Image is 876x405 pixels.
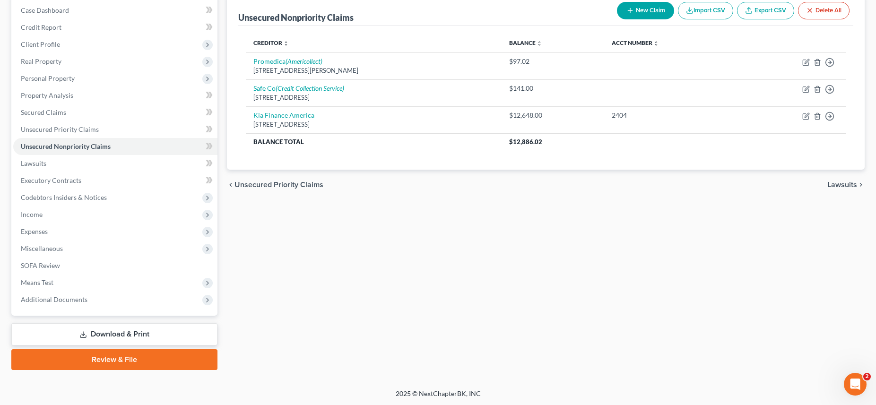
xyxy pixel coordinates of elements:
[509,138,542,146] span: $12,886.02
[276,84,344,92] i: (Credit Collection Service)
[253,66,494,75] div: [STREET_ADDRESS][PERSON_NAME]
[863,373,871,380] span: 2
[21,210,43,218] span: Income
[21,176,81,184] span: Executory Contracts
[21,23,61,31] span: Credit Report
[253,93,494,102] div: [STREET_ADDRESS]
[798,2,850,19] button: Delete All
[13,121,217,138] a: Unsecured Priority Claims
[509,57,597,66] div: $97.02
[21,74,75,82] span: Personal Property
[678,2,733,19] button: Import CSV
[21,40,60,48] span: Client Profile
[21,227,48,235] span: Expenses
[827,181,865,189] button: Lawsuits chevron_right
[227,181,234,189] i: chevron_left
[286,57,322,65] i: (Americollect)
[11,349,217,370] a: Review & File
[509,84,597,93] div: $141.00
[653,41,659,46] i: unfold_more
[13,155,217,172] a: Lawsuits
[509,111,597,120] div: $12,648.00
[13,87,217,104] a: Property Analysis
[844,373,867,396] iframe: Intercom live chat
[283,41,289,46] i: unfold_more
[253,39,289,46] a: Creditor unfold_more
[246,133,502,150] th: Balance Total
[21,142,111,150] span: Unsecured Nonpriority Claims
[21,108,66,116] span: Secured Claims
[509,39,542,46] a: Balance unfold_more
[21,278,53,286] span: Means Test
[21,6,69,14] span: Case Dashboard
[11,323,217,345] a: Download & Print
[227,181,323,189] button: chevron_left Unsecured Priority Claims
[253,111,314,119] a: Kia Finance America
[238,12,354,23] div: Unsecured Nonpriority Claims
[13,104,217,121] a: Secured Claims
[234,181,323,189] span: Unsecured Priority Claims
[21,295,87,303] span: Additional Documents
[537,41,542,46] i: unfold_more
[21,244,63,252] span: Miscellaneous
[612,39,659,46] a: Acct Number unfold_more
[13,257,217,274] a: SOFA Review
[21,91,73,99] span: Property Analysis
[612,111,729,120] div: 2404
[21,193,107,201] span: Codebtors Insiders & Notices
[13,138,217,155] a: Unsecured Nonpriority Claims
[13,172,217,189] a: Executory Contracts
[21,261,60,269] span: SOFA Review
[827,181,857,189] span: Lawsuits
[617,2,674,19] button: New Claim
[21,57,61,65] span: Real Property
[13,19,217,36] a: Credit Report
[857,181,865,189] i: chevron_right
[253,57,322,65] a: Promedica(Americollect)
[737,2,794,19] a: Export CSV
[253,84,344,92] a: Safe Co(Credit Collection Service)
[253,120,494,129] div: [STREET_ADDRESS]
[21,159,46,167] span: Lawsuits
[21,125,99,133] span: Unsecured Priority Claims
[13,2,217,19] a: Case Dashboard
